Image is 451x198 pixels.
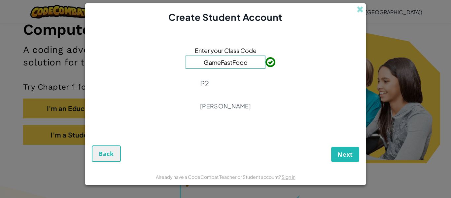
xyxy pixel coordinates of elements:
[168,11,282,23] span: Create Student Account
[200,102,251,110] p: [PERSON_NAME]
[282,174,295,180] a: Sign in
[195,46,257,55] span: Enter your Class Code
[156,174,282,180] span: Already have a CodeCombat Teacher or Student account?
[331,147,359,162] button: Next
[92,145,121,162] button: Back
[337,150,353,158] span: Next
[200,79,251,88] p: P2
[99,150,114,158] span: Back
